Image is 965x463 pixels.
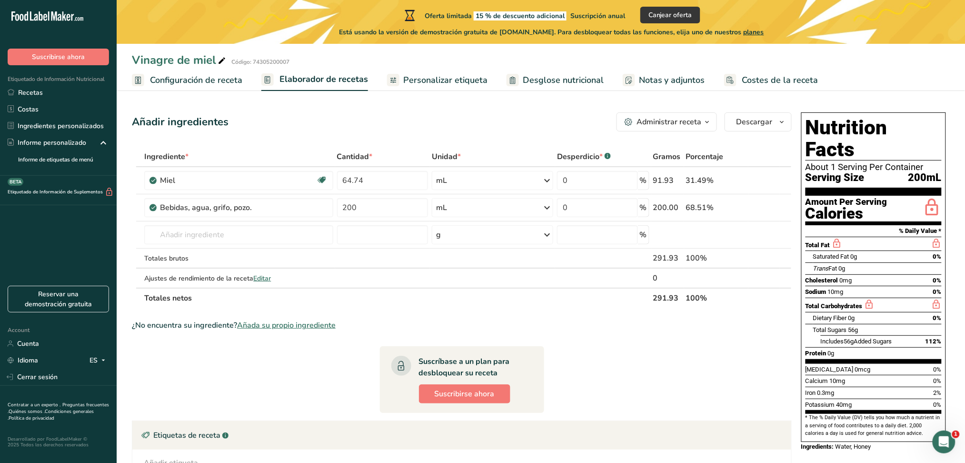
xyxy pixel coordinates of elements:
[806,242,830,249] span: Total Fat
[686,175,746,186] div: 31.49%
[339,27,764,37] span: Está usando la versión de demostración gratuita de [DOMAIN_NAME]. Para desbloquear todas las func...
[806,377,828,384] span: Calcium
[806,198,887,207] div: Amount Per Serving
[742,74,818,87] span: Costes de la receta
[90,355,109,366] div: ES
[840,277,852,284] span: 0mg
[653,175,682,186] div: 91.93
[817,389,835,396] span: 0.3mg
[8,49,109,65] button: Suscribirse ahora
[279,73,368,86] span: Elaborador de recetas
[813,265,837,272] span: Fat
[253,274,271,283] span: Editar
[836,443,871,450] span: Water, Honey
[9,415,54,422] a: Política de privacidad
[8,436,109,448] div: Desarrollado por FoodLabelMaker © 2025 Todos los derechos reservados
[848,326,858,333] span: 56g
[651,288,684,308] th: 291.93
[261,69,368,91] a: Elaborador de recetas
[686,202,746,213] div: 68.51%
[686,252,746,264] div: 100%
[9,408,45,415] a: Quiénes somos .
[806,389,816,396] span: Iron
[844,338,854,345] span: 56g
[828,350,835,357] span: 0g
[813,326,847,333] span: Total Sugars
[419,384,510,403] button: Suscribirse ahora
[806,288,826,295] span: Sodium
[32,52,85,62] span: Suscribirse ahora
[806,302,863,310] span: Total Carbohydrates
[160,175,279,186] div: Miel
[686,151,724,162] span: Porcentaje
[160,202,279,213] div: Bebidas, agua, grifo, pozo.
[934,389,942,396] span: 2%
[8,352,38,369] a: Idioma
[830,377,846,384] span: 10mg
[933,253,942,260] span: 0%
[419,356,525,379] div: Suscríbase a un plan para desbloquear su receta
[828,288,844,295] span: 10mg
[8,178,23,186] div: BETA
[933,431,955,453] iframe: Intercom live chat
[821,338,892,345] span: Includes Added Sugars
[144,273,333,283] div: Ajustes de rendimiento de la receta
[144,151,189,162] span: Ingrediente
[806,350,826,357] span: Protein
[8,408,94,422] a: Condiciones generales .
[8,402,60,408] a: Contratar a un experto .
[806,172,865,184] span: Serving Size
[8,138,86,148] div: Informe personalizado
[507,70,604,91] a: Desglose nutricional
[653,151,681,162] span: Gramos
[637,116,702,128] div: Administrar receta
[806,414,942,437] section: * The % Daily Value (DV) tells you how much a nutrient in a serving of food contributes to a dail...
[435,388,495,400] span: Suscribirse ahora
[806,117,942,161] h1: Nutrition Facts
[934,401,942,408] span: 0%
[8,286,109,312] a: Reservar una demostración gratuita
[836,401,852,408] span: 40mg
[933,277,942,284] span: 0%
[806,225,942,237] section: % Daily Value *
[684,288,748,308] th: 100%
[142,288,651,308] th: Totales netos
[623,70,705,91] a: Notas y adjuntos
[432,151,461,162] span: Unidad
[144,253,333,263] div: Totales brutos
[801,443,834,450] span: Ingredients:
[653,202,682,213] div: 200.00
[653,252,682,264] div: 291.93
[237,320,336,331] span: Añada su propio ingrediente
[648,10,692,20] span: Canjear oferta
[150,74,242,87] span: Configuración de receta
[806,207,887,221] div: Calories
[925,338,942,345] span: 112%
[436,175,447,186] div: mL
[806,162,942,172] div: About 1 Serving Per Container
[851,253,857,260] span: 0g
[908,172,942,184] span: 200mL
[855,366,871,373] span: 0mcg
[132,70,242,91] a: Configuración de receta
[933,288,942,295] span: 0%
[403,10,625,21] div: Oferta limitada
[934,366,942,373] span: 0%
[952,431,960,438] span: 1
[132,114,229,130] div: Añadir ingredientes
[813,265,829,272] i: Trans
[725,112,792,131] button: Descargar
[736,116,773,128] span: Descargar
[436,229,441,241] div: g
[639,74,705,87] span: Notas y adjuntos
[806,277,838,284] span: Cholesterol
[8,402,109,415] a: Preguntas frecuentes .
[570,11,625,20] span: Suscripción anual
[387,70,487,91] a: Personalizar etiqueta
[231,58,289,66] div: Código: 74305200007
[839,265,846,272] span: 0g
[744,28,764,37] span: planes
[132,320,792,331] div: ¿No encuentra su ingrediente?
[557,151,611,162] div: Desperdicio
[806,401,835,408] span: Potassium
